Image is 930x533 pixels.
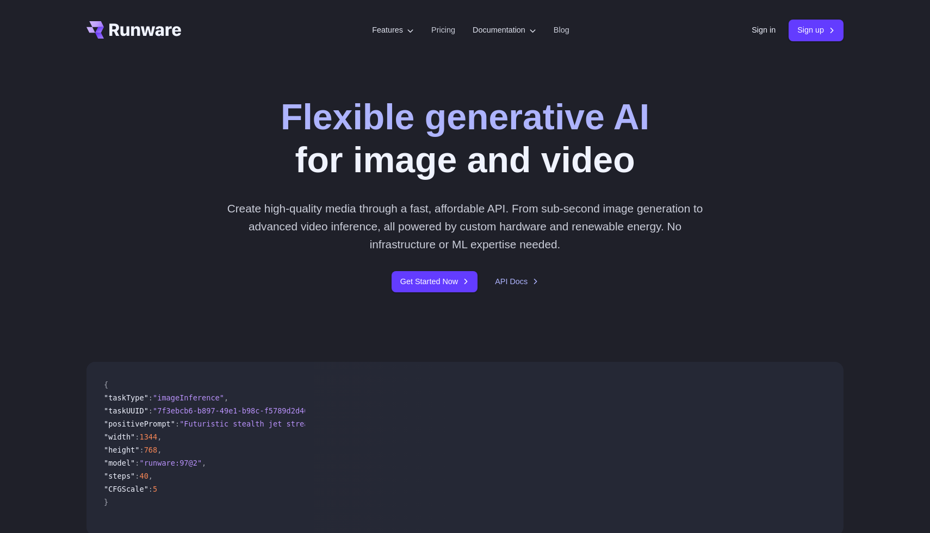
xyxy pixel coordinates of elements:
[148,406,153,415] span: :
[104,419,175,428] span: "positivePrompt"
[135,432,139,441] span: :
[104,446,139,454] span: "height"
[392,271,478,292] a: Get Started Now
[139,432,157,441] span: 1344
[139,472,148,480] span: 40
[104,393,148,402] span: "taskType"
[104,459,135,467] span: "model"
[223,199,708,254] p: Create high-quality media through a fast, affordable API. From sub-second image generation to adv...
[104,380,108,389] span: {
[281,96,649,182] h1: for image and video
[281,97,649,137] strong: Flexible generative AI
[139,459,202,467] span: "runware:97@2"
[148,472,153,480] span: ,
[752,24,776,36] a: Sign in
[372,24,414,36] label: Features
[157,432,162,441] span: ,
[135,459,139,467] span: :
[224,393,228,402] span: ,
[473,24,536,36] label: Documentation
[86,21,181,39] a: Go to /
[495,275,538,288] a: API Docs
[554,24,569,36] a: Blog
[157,446,162,454] span: ,
[789,20,844,41] a: Sign up
[153,485,157,493] span: 5
[179,419,585,428] span: "Futuristic stealth jet streaking through a neon-lit cityscape with glowing purple exhaust"
[202,459,206,467] span: ,
[144,446,158,454] span: 768
[153,406,322,415] span: "7f3ebcb6-b897-49e1-b98c-f5789d2d40d7"
[104,472,135,480] span: "steps"
[148,485,153,493] span: :
[135,472,139,480] span: :
[431,24,455,36] a: Pricing
[104,406,148,415] span: "taskUUID"
[104,432,135,441] span: "width"
[175,419,179,428] span: :
[148,393,153,402] span: :
[153,393,224,402] span: "imageInference"
[104,498,108,506] span: }
[104,485,148,493] span: "CFGScale"
[139,446,144,454] span: :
